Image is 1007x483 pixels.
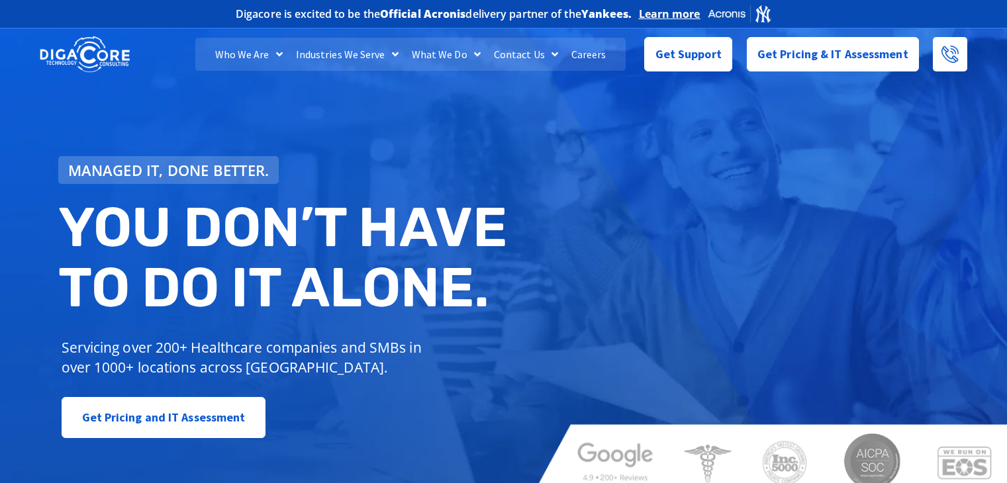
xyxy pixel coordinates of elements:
span: Get Pricing & IT Assessment [757,41,908,67]
h2: You don’t have to do IT alone. [58,197,514,318]
nav: Menu [195,38,626,71]
span: Managed IT, done better. [68,163,269,177]
a: Industries We Serve [289,38,405,71]
a: Managed IT, done better. [58,156,279,184]
a: Who We Are [209,38,289,71]
h2: Digacore is excited to be the delivery partner of the [236,9,632,19]
b: Yankees. [581,7,632,21]
img: Acronis [707,4,772,23]
b: Official Acronis [380,7,466,21]
a: Get Pricing and IT Assessment [62,397,266,438]
a: What We Do [405,38,487,71]
a: Get Support [644,37,732,71]
span: Get Support [655,41,722,67]
img: DigaCore Technology Consulting [40,35,130,74]
a: Learn more [639,7,700,21]
a: Get Pricing & IT Assessment [747,37,919,71]
a: Careers [565,38,613,71]
span: Get Pricing and IT Assessment [82,404,246,431]
p: Servicing over 200+ Healthcare companies and SMBs in over 1000+ locations across [GEOGRAPHIC_DATA]. [62,337,432,377]
a: Contact Us [487,38,565,71]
